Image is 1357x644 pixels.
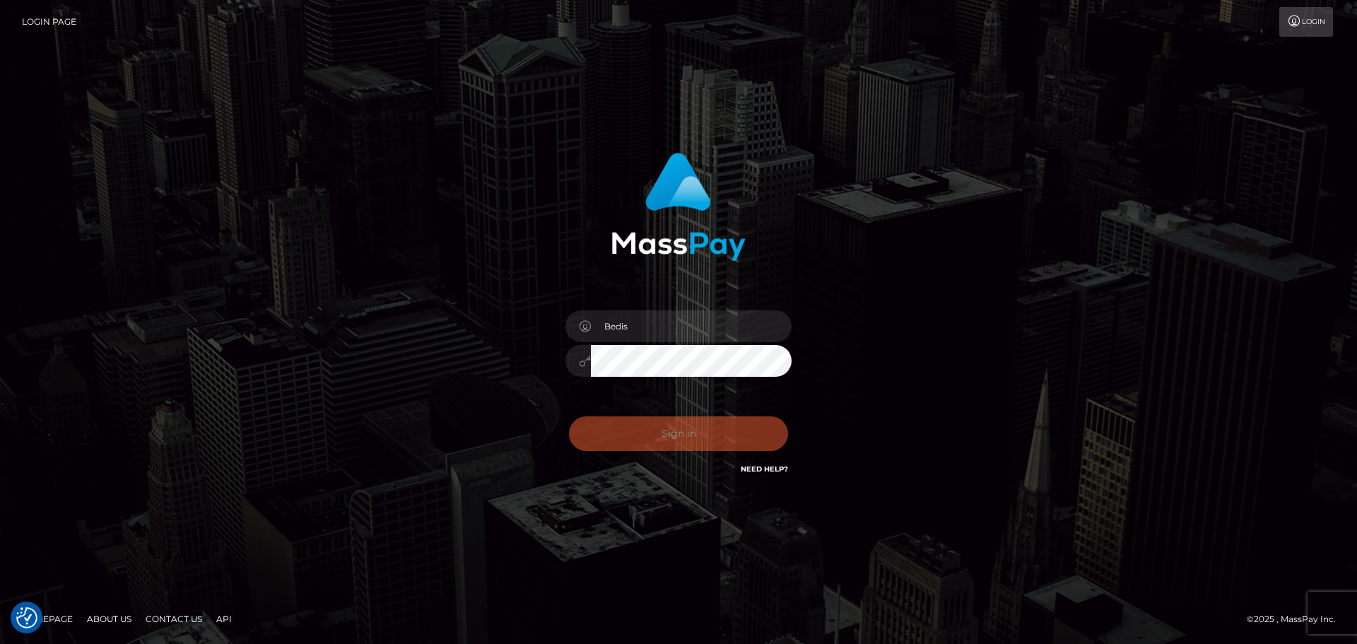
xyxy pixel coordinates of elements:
a: Login Page [22,7,76,37]
a: Login [1279,7,1333,37]
a: Need Help? [741,464,788,474]
a: Contact Us [140,608,208,630]
a: Homepage [16,608,78,630]
img: Revisit consent button [16,607,37,628]
a: About Us [81,608,137,630]
a: API [211,608,237,630]
div: © 2025 , MassPay Inc. [1247,611,1346,627]
button: Consent Preferences [16,607,37,628]
img: MassPay Login [611,153,746,261]
input: Username... [591,310,792,342]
